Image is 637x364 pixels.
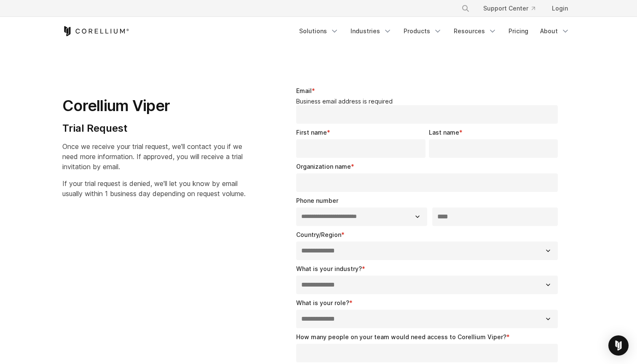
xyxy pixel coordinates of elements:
span: Country/Region [296,231,341,238]
div: Open Intercom Messenger [608,335,629,356]
div: Navigation Menu [294,24,575,39]
span: What is your role? [296,299,349,306]
a: Login [545,1,575,16]
a: Pricing [503,24,533,39]
a: Corellium Home [62,26,129,36]
a: Solutions [294,24,344,39]
h4: Trial Request [62,122,246,135]
a: Support Center [476,1,542,16]
button: Search [458,1,473,16]
div: Navigation Menu [451,1,575,16]
span: How many people on your team would need access to Corellium Viper? [296,333,506,340]
a: About [535,24,575,39]
span: If your trial request is denied, we'll let you know by email usually within 1 business day depend... [62,179,246,198]
span: Last name [429,129,459,136]
a: Products [399,24,447,39]
span: Once we receive your trial request, we'll contact you if we need more information. If approved, y... [62,142,243,171]
span: Email [296,87,312,94]
span: What is your industry? [296,265,362,272]
a: Industries [345,24,397,39]
legend: Business email address is required [296,98,561,105]
span: Organization name [296,163,351,170]
h1: Corellium Viper [62,96,246,115]
span: First name [296,129,327,136]
span: Phone number [296,197,338,204]
a: Resources [449,24,502,39]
